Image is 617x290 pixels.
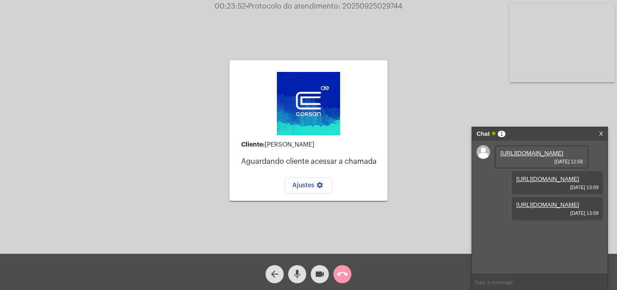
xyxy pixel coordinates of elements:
[500,150,563,157] a: [URL][DOMAIN_NAME]
[314,269,325,280] mat-icon: videocam
[516,176,579,182] a: [URL][DOMAIN_NAME]
[314,181,325,192] mat-icon: settings
[241,141,265,147] strong: Cliente:
[498,131,505,137] span: 1
[246,3,248,10] span: •
[337,269,348,280] mat-icon: call_end
[277,72,340,135] img: d4669ae0-8c07-2337-4f67-34b0df7f5ae4.jpeg
[246,3,402,10] span: Protocolo do atendimento: 20250925029744
[516,201,579,208] a: [URL][DOMAIN_NAME]
[500,159,583,164] span: [DATE] 12:58
[472,274,608,290] input: Type a message
[516,185,598,190] span: [DATE] 13:09
[241,141,380,148] div: [PERSON_NAME]
[292,182,325,189] span: Ajustes
[492,132,495,135] span: Online
[516,210,598,216] span: [DATE] 13:09
[477,127,490,141] strong: Chat
[292,269,303,280] mat-icon: mic
[215,3,246,10] span: 00:23:52
[285,177,332,194] button: Ajustes
[241,157,380,166] p: Aguardando cliente acessar a chamada
[599,127,603,141] a: X
[269,269,280,280] mat-icon: arrow_back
